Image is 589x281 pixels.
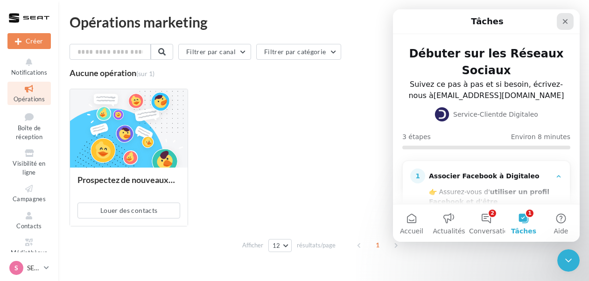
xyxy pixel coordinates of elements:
div: Prospectez de nouveaux contacts [77,175,180,194]
div: Aucune opération [70,69,154,77]
span: Notifications [11,69,47,76]
a: S SEAT [7,259,51,277]
button: 12 [268,239,292,252]
span: Afficher [242,241,263,250]
span: Opérations [14,95,45,103]
a: Médiathèque [7,235,51,258]
button: Notifications [7,55,51,78]
span: 12 [273,242,280,249]
span: Campagnes [13,195,46,203]
a: Opérations [7,82,51,105]
span: 1 [370,238,385,253]
span: Visibilité en ligne [13,160,45,176]
div: Opérations marketing [70,15,578,29]
a: Contacts [7,209,51,232]
p: SEAT [27,263,40,273]
span: S [14,263,18,273]
span: résultats/page [297,241,336,250]
iframe: Intercom live chat [393,9,580,242]
span: Médiathèque [11,249,48,256]
a: Campagnes [7,182,51,204]
div: Nouvelle campagne [7,33,51,49]
button: Filtrer par canal [178,44,251,60]
button: Filtrer par catégorie [256,44,341,60]
a: Boîte de réception [7,109,51,143]
span: Boîte de réception [16,124,42,140]
button: Créer [7,33,51,49]
a: Visibilité en ligne [7,146,51,178]
span: (sur 1) [136,70,154,77]
button: Louer des contacts [77,203,180,218]
span: Contacts [16,222,42,230]
iframe: Intercom live chat [557,249,580,272]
